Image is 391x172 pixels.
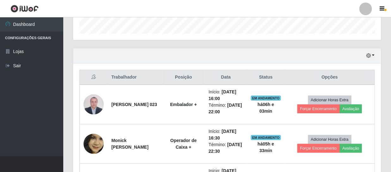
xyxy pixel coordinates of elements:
button: Adicionar Horas Extra [308,96,351,104]
strong: Operador de Caixa + [170,138,196,150]
th: Trabalhador [108,70,162,85]
button: Forçar Encerramento [297,144,340,153]
strong: Embalador + [170,102,197,107]
strong: Monick [PERSON_NAME] [111,138,148,150]
button: Avaliação [340,144,362,153]
li: Término: [208,141,243,155]
th: Opções [285,70,375,85]
span: EM ANDAMENTO [251,135,281,140]
img: 1756739196357.jpeg [84,131,104,157]
button: Avaliação [340,104,362,113]
time: [DATE] 16:00 [208,89,236,101]
button: Forçar Encerramento [297,104,340,113]
th: Posição [162,70,205,85]
img: 1707920397875.jpeg [84,91,104,118]
strong: há 05 h e 33 min [258,141,274,153]
span: EM ANDAMENTO [251,96,281,101]
time: [DATE] 16:30 [208,129,236,140]
li: Término: [208,102,243,115]
strong: há 06 h e 03 min [258,102,274,114]
th: Status [247,70,285,85]
img: CoreUI Logo [10,5,39,13]
th: Data [205,70,247,85]
li: Início: [208,89,243,102]
button: Adicionar Horas Extra [308,135,351,144]
strong: [PERSON_NAME] 023 [111,102,157,107]
li: Início: [208,128,243,141]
